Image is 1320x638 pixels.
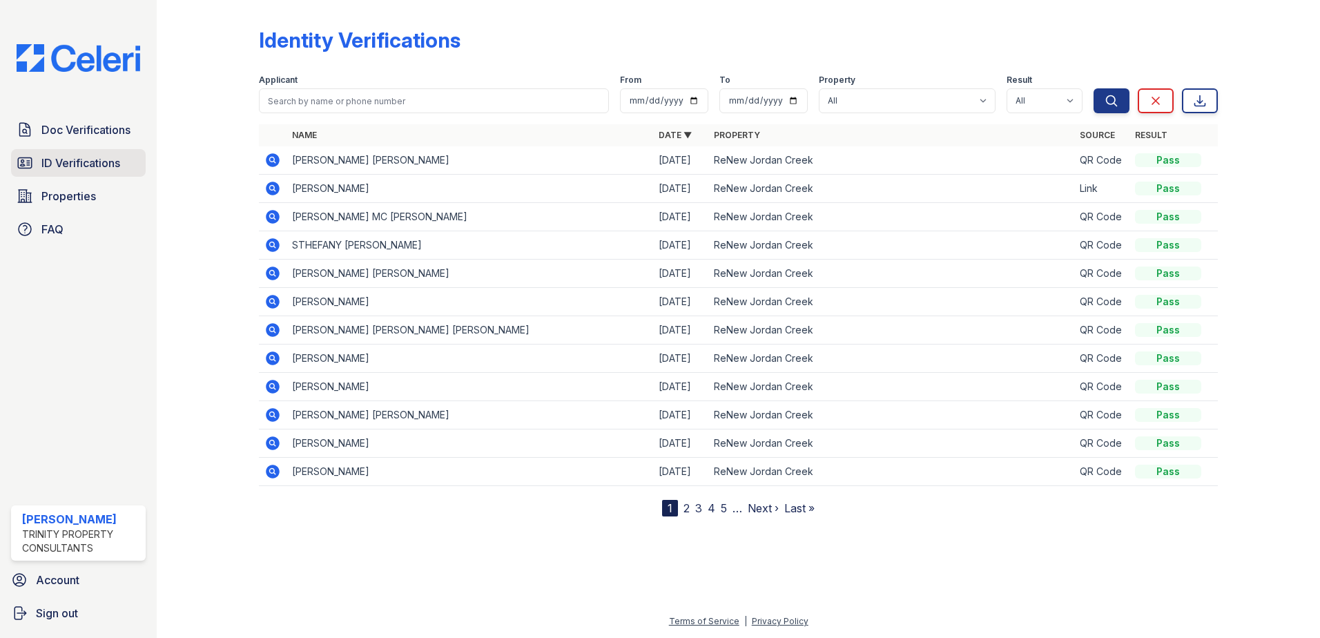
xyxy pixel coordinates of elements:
[1135,182,1201,195] div: Pass
[292,130,317,140] a: Name
[6,44,151,72] img: CE_Logo_Blue-a8612792a0a2168367f1c8372b55b34899dd931a85d93a1a3d3e32e68fde9ad4.png
[708,345,1075,373] td: ReNew Jordan Creek
[653,260,708,288] td: [DATE]
[784,501,815,515] a: Last »
[1135,130,1167,140] a: Result
[1074,373,1129,401] td: QR Code
[714,130,760,140] a: Property
[1074,146,1129,175] td: QR Code
[719,75,730,86] label: To
[287,203,653,231] td: [PERSON_NAME] MC [PERSON_NAME]
[1135,351,1201,365] div: Pass
[708,373,1075,401] td: ReNew Jordan Creek
[653,231,708,260] td: [DATE]
[1074,458,1129,486] td: QR Code
[708,146,1075,175] td: ReNew Jordan Creek
[41,155,120,171] span: ID Verifications
[653,316,708,345] td: [DATE]
[653,458,708,486] td: [DATE]
[287,316,653,345] td: [PERSON_NAME] [PERSON_NAME] [PERSON_NAME]
[1074,203,1129,231] td: QR Code
[11,182,146,210] a: Properties
[11,149,146,177] a: ID Verifications
[22,511,140,528] div: [PERSON_NAME]
[1135,295,1201,309] div: Pass
[22,528,140,555] div: Trinity Property Consultants
[41,221,64,238] span: FAQ
[1135,210,1201,224] div: Pass
[11,215,146,243] a: FAQ
[748,501,779,515] a: Next ›
[744,616,747,626] div: |
[708,401,1075,429] td: ReNew Jordan Creek
[287,231,653,260] td: STHEFANY [PERSON_NAME]
[6,599,151,627] a: Sign out
[662,500,678,516] div: 1
[259,75,298,86] label: Applicant
[36,572,79,588] span: Account
[1135,436,1201,450] div: Pass
[1135,153,1201,167] div: Pass
[287,175,653,203] td: [PERSON_NAME]
[36,605,78,621] span: Sign out
[653,373,708,401] td: [DATE]
[708,260,1075,288] td: ReNew Jordan Creek
[1074,260,1129,288] td: QR Code
[1074,175,1129,203] td: Link
[1135,408,1201,422] div: Pass
[287,401,653,429] td: [PERSON_NAME] [PERSON_NAME]
[1135,380,1201,394] div: Pass
[1135,267,1201,280] div: Pass
[708,231,1075,260] td: ReNew Jordan Creek
[708,429,1075,458] td: ReNew Jordan Creek
[653,401,708,429] td: [DATE]
[752,616,808,626] a: Privacy Policy
[1074,288,1129,316] td: QR Code
[6,566,151,594] a: Account
[11,116,146,144] a: Doc Verifications
[1135,465,1201,478] div: Pass
[819,75,855,86] label: Property
[669,616,739,626] a: Terms of Service
[1007,75,1032,86] label: Result
[659,130,692,140] a: Date ▼
[708,288,1075,316] td: ReNew Jordan Creek
[653,175,708,203] td: [DATE]
[653,203,708,231] td: [DATE]
[708,175,1075,203] td: ReNew Jordan Creek
[287,260,653,288] td: [PERSON_NAME] [PERSON_NAME]
[708,203,1075,231] td: ReNew Jordan Creek
[708,501,715,515] a: 4
[287,429,653,458] td: [PERSON_NAME]
[1135,323,1201,337] div: Pass
[1074,316,1129,345] td: QR Code
[287,146,653,175] td: [PERSON_NAME] [PERSON_NAME]
[683,501,690,515] a: 2
[287,373,653,401] td: [PERSON_NAME]
[1074,401,1129,429] td: QR Code
[653,288,708,316] td: [DATE]
[287,458,653,486] td: [PERSON_NAME]
[287,288,653,316] td: [PERSON_NAME]
[653,146,708,175] td: [DATE]
[1074,231,1129,260] td: QR Code
[708,458,1075,486] td: ReNew Jordan Creek
[287,345,653,373] td: [PERSON_NAME]
[653,345,708,373] td: [DATE]
[1074,429,1129,458] td: QR Code
[732,500,742,516] span: …
[695,501,702,515] a: 3
[653,429,708,458] td: [DATE]
[41,122,130,138] span: Doc Verifications
[620,75,641,86] label: From
[259,88,609,113] input: Search by name or phone number
[1135,238,1201,252] div: Pass
[259,28,460,52] div: Identity Verifications
[708,316,1075,345] td: ReNew Jordan Creek
[1080,130,1115,140] a: Source
[1074,345,1129,373] td: QR Code
[721,501,727,515] a: 5
[41,188,96,204] span: Properties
